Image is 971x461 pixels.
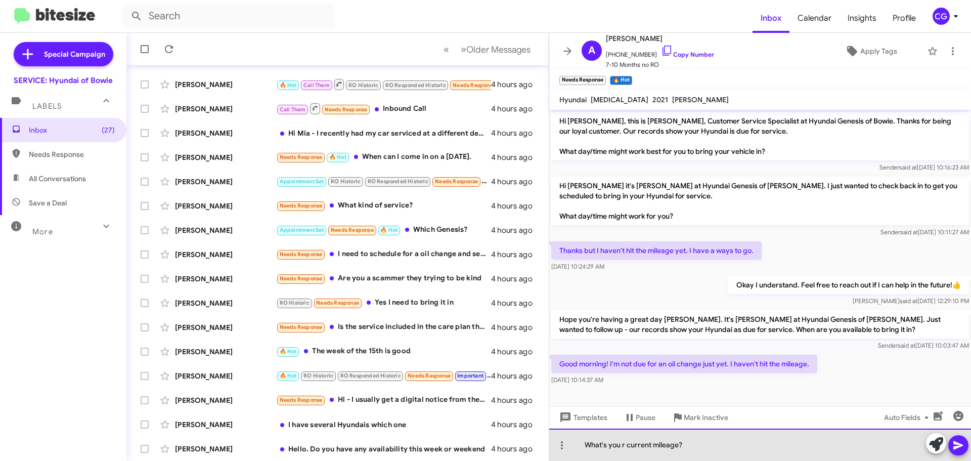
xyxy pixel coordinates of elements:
[728,276,969,294] p: Okay I understand. Feel free to reach out if I can help in the future!👍
[491,274,541,284] div: 4 hours ago
[878,342,969,349] span: Sender [DATE] 10:03:47 AM
[551,263,604,270] span: [DATE] 10:24:29 AM
[684,408,728,427] span: Mark Inactive
[491,298,541,308] div: 4 hours ago
[303,82,330,89] span: Call Them
[385,82,446,89] span: RO Responded Historic
[276,321,491,333] div: Is the service included in the care plan that I have
[437,39,455,60] button: Previous
[664,408,736,427] button: Mark Inactive
[860,42,897,60] span: Apply Tags
[303,372,333,379] span: RO Historic
[175,128,276,138] div: [PERSON_NAME]
[276,370,491,382] div: Do you have any appointments around 3p, or on a [DATE]?
[559,76,606,85] small: Needs Response
[591,95,648,104] span: [MEDICAL_DATA]
[898,342,915,349] span: said at
[175,152,276,162] div: [PERSON_NAME]
[819,42,922,60] button: Apply Tags
[551,310,969,339] p: Hope you're having a great day [PERSON_NAME]. It's [PERSON_NAME] at Hyundai Genesis of [PERSON_NA...
[491,420,541,430] div: 4 hours ago
[559,95,587,104] span: Hyundai
[280,154,323,160] span: Needs Response
[884,408,933,427] span: Auto Fields
[280,397,323,403] span: Needs Response
[280,227,324,233] span: Appointment Set
[380,227,398,233] span: 🔥 Hot
[549,429,971,461] div: What's you r current mileage?
[652,95,668,104] span: 2021
[461,43,466,56] span: »
[280,275,323,282] span: Needs Response
[175,298,276,308] div: [PERSON_NAME]
[175,371,276,381] div: [PERSON_NAME]
[672,95,729,104] span: [PERSON_NAME]
[280,324,323,330] span: Needs Response
[325,106,368,113] span: Needs Response
[276,394,491,406] div: Hi - I usually get a digital notice from the car which I haven't gotten. What service are you sho...
[29,149,115,159] span: Needs Response
[606,60,714,70] span: 7-10 Months no RO
[606,32,714,45] span: [PERSON_NAME]
[276,248,491,260] div: I need to schedule for a oil change and service.
[32,227,53,236] span: More
[491,104,541,114] div: 4 hours ago
[789,4,840,33] a: Calendar
[606,45,714,60] span: [PHONE_NUMBER]
[876,408,941,427] button: Auto Fields
[900,228,918,236] span: said at
[280,372,297,379] span: 🔥 Hot
[753,4,789,33] a: Inbox
[551,376,603,384] span: [DATE] 10:14:37 AM
[444,43,449,56] span: «
[557,408,607,427] span: Templates
[175,249,276,260] div: [PERSON_NAME]
[276,224,491,236] div: Which Genesis?
[453,82,496,89] span: Needs Response
[491,201,541,211] div: 4 hours ago
[280,300,310,306] span: RO Historic
[491,444,541,454] div: 4 hours ago
[885,4,924,33] a: Profile
[316,300,359,306] span: Needs Response
[491,395,541,405] div: 4 hours ago
[276,346,491,357] div: The week of the 15th is good
[331,227,374,233] span: Needs Response
[280,178,324,185] span: Appointment Set
[491,152,541,162] div: 4 hours ago
[368,178,428,185] span: RO Responded Historic
[280,106,306,113] span: Call Them
[348,82,378,89] span: RO Historic
[175,104,276,114] div: [PERSON_NAME]
[880,228,969,236] span: Sender [DATE] 10:11:27 AM
[899,163,917,171] span: said at
[276,78,491,91] div: Can [DATE] morning (9/06) work for you?
[879,163,969,171] span: Sender [DATE] 10:16:23 AM
[900,297,917,305] span: said at
[636,408,655,427] span: Pause
[276,297,491,309] div: Yes I need to bring it in
[438,39,537,60] nav: Page navigation example
[276,420,491,430] div: I have several Hyundais which one
[14,42,113,66] a: Special Campaign
[661,51,714,58] a: Copy Number
[615,408,664,427] button: Pause
[588,43,595,59] span: A
[491,79,541,90] div: 4 hours ago
[175,420,276,430] div: [PERSON_NAME]
[276,102,491,115] div: Inbound Call
[276,151,491,163] div: When can I come in on a [DATE].
[276,200,491,212] div: What kind of service?
[280,202,323,209] span: Needs Response
[280,348,297,355] span: 🔥 Hot
[280,82,297,89] span: 🔥 Hot
[29,198,67,208] span: Save a Deal
[331,178,361,185] span: RO Historic
[280,251,323,258] span: Needs Response
[840,4,885,33] a: Insights
[408,372,451,379] span: Needs Response
[457,372,483,379] span: Important
[491,347,541,357] div: 4 hours ago
[175,225,276,235] div: [PERSON_NAME]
